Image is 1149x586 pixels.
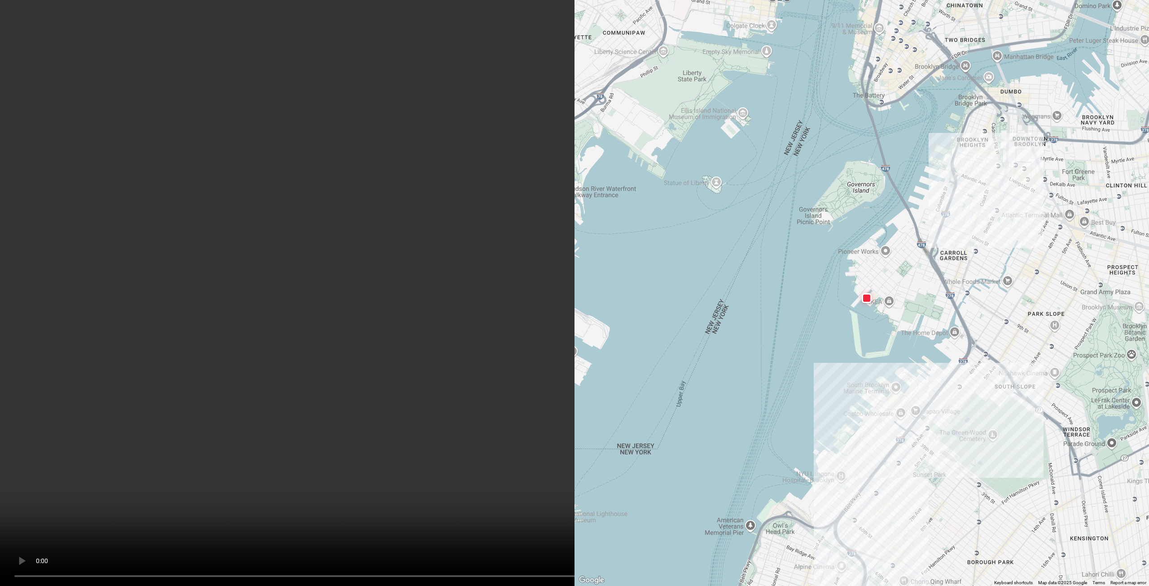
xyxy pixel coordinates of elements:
[1110,580,1146,585] a: Report a map error
[577,574,606,586] img: Google
[1038,580,1087,585] span: Map data ©2025 Google
[994,580,1033,586] button: Keyboard shortcuts
[1092,580,1105,585] a: Terms (opens in new tab)
[577,574,606,586] a: Open this area in Google Maps (opens a new window)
